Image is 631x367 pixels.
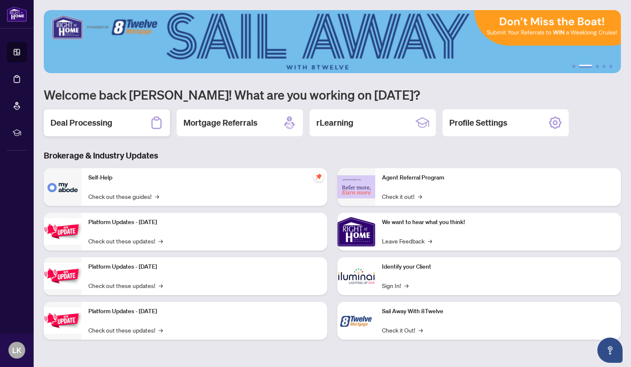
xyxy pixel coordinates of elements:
[159,236,163,246] span: →
[428,236,432,246] span: →
[418,192,422,201] span: →
[159,281,163,290] span: →
[382,325,423,335] a: Check it Out!→
[44,150,621,161] h3: Brokerage & Industry Updates
[337,302,375,340] img: Sail Away With 8Twelve
[382,218,614,227] p: We want to hear what you think!
[88,262,321,272] p: Platform Updates - [DATE]
[50,117,112,129] h2: Deal Processing
[382,192,422,201] a: Check it out!→
[316,117,353,129] h2: rLearning
[419,325,423,335] span: →
[449,117,507,129] h2: Profile Settings
[382,236,432,246] a: Leave Feedback→
[44,10,621,73] img: Slide 1
[88,218,321,227] p: Platform Updates - [DATE]
[597,338,623,363] button: Open asap
[159,325,163,335] span: →
[88,325,163,335] a: Check out these updates!→
[382,307,614,316] p: Sail Away With 8Twelve
[44,263,82,289] img: Platform Updates - July 8, 2025
[382,281,408,290] a: Sign In!→
[382,262,614,272] p: Identify your Client
[44,168,82,206] img: Self-Help
[602,65,606,68] button: 4
[337,175,375,198] img: Agent Referral Program
[579,65,592,68] button: 2
[44,218,82,245] img: Platform Updates - July 21, 2025
[88,236,163,246] a: Check out these updates!→
[7,6,27,22] img: logo
[88,281,163,290] a: Check out these updates!→
[596,65,599,68] button: 3
[88,307,321,316] p: Platform Updates - [DATE]
[44,307,82,334] img: Platform Updates - June 23, 2025
[609,65,612,68] button: 5
[88,173,321,182] p: Self-Help
[314,172,324,182] span: pushpin
[88,192,159,201] a: Check out these guides!→
[337,213,375,251] img: We want to hear what you think!
[404,281,408,290] span: →
[44,87,621,103] h1: Welcome back [PERSON_NAME]! What are you working on [DATE]?
[572,65,575,68] button: 1
[183,117,257,129] h2: Mortgage Referrals
[382,173,614,182] p: Agent Referral Program
[337,257,375,295] img: Identify your Client
[155,192,159,201] span: →
[12,344,21,356] span: LK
